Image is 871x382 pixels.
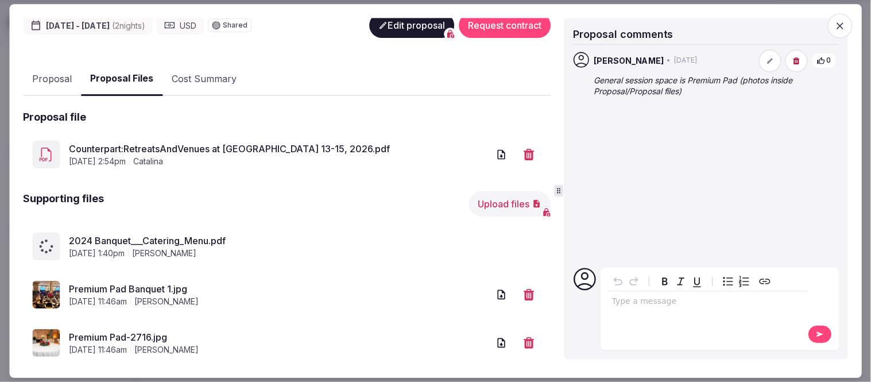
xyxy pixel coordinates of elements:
[112,21,145,30] span: ( 2 night s )
[720,273,736,290] button: Bulleted list
[69,234,541,248] span: 2024 Banquet___Catering_Menu.pdf
[573,28,673,40] span: Proposal comments
[23,63,81,96] button: Proposal
[720,273,752,290] div: toggle group
[827,56,831,65] span: 0
[32,281,60,308] img: Premium Pad Banquet 1.jpg
[157,17,203,35] div: USD
[69,330,489,344] a: Premium Pad-2716.jpg
[69,282,489,296] a: Premium Pad Banquet 1.jpg
[132,248,196,259] span: [PERSON_NAME]
[667,56,671,65] span: •
[459,13,551,38] button: Request contract
[133,156,163,167] span: Catalina
[46,20,145,32] span: [DATE] - [DATE]
[223,22,247,29] span: Shared
[689,273,705,290] button: Underline
[657,273,673,290] button: Bold
[69,142,489,156] a: Counterpart:RetreatsAndVenues at [GEOGRAPHIC_DATA] 13-15, 2026.pdf
[736,273,752,290] button: Numbered list
[594,55,664,67] span: [PERSON_NAME]
[23,191,104,217] h2: Supporting files
[69,344,127,356] span: [DATE] 11:46am
[607,291,808,314] div: editable markdown
[69,296,127,307] span: [DATE] 11:46am
[69,156,126,167] span: [DATE] 2:54pm
[675,56,698,65] span: [DATE]
[811,53,837,68] button: 0
[469,191,551,217] button: Upload files
[69,248,125,259] span: [DATE] 1:40pm
[134,296,199,307] span: [PERSON_NAME]
[23,110,86,125] h2: Proposal file
[673,273,689,290] button: Italic
[757,273,773,290] button: Create link
[369,13,454,38] button: Edit proposal
[594,75,793,97] em: General session space is Premium Pad (photos inside Proposal/Proposal files)
[32,329,60,357] img: Premium Pad-2716.jpg
[81,63,162,97] button: Proposal Files
[162,63,246,96] button: Cost Summary
[134,344,199,356] span: [PERSON_NAME]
